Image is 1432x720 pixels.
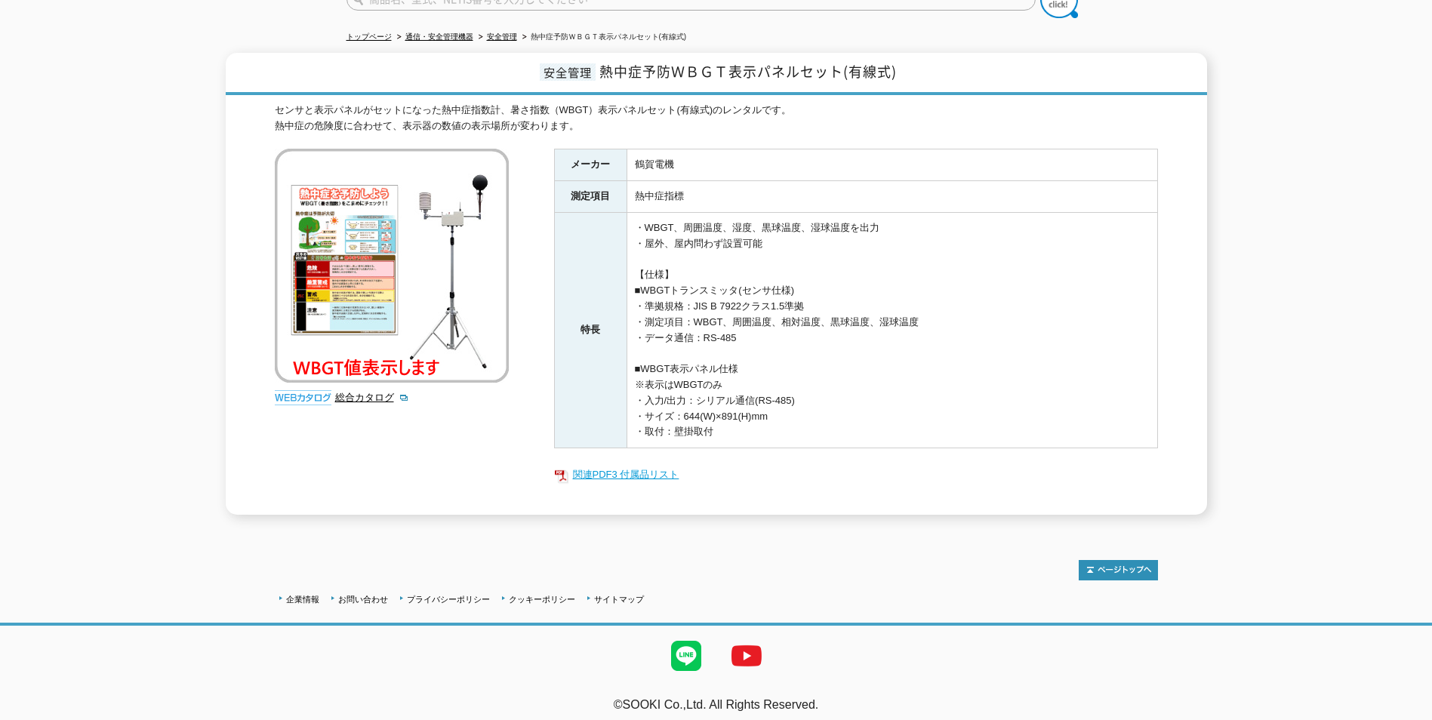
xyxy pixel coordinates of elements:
[487,32,517,41] a: 安全管理
[554,149,627,181] th: メーカー
[509,595,575,604] a: クッキーポリシー
[716,626,777,686] img: YouTube
[627,213,1157,448] td: ・WBGT、周囲温度、湿度、黒球温度、湿球温度を出力 ・屋外、屋内問わず設置可能 【仕様】 ■WBGTトランスミッタ(センサ仕様) ・準拠規格：JIS B 7922クラス1.5準拠 ・測定項目：...
[554,465,1158,485] a: 関連PDF3 付属品リスト
[627,149,1157,181] td: 鶴賀電機
[627,181,1157,213] td: 熱中症指標
[594,595,644,604] a: サイトマップ
[554,213,627,448] th: 特長
[338,595,388,604] a: お問い合わせ
[554,181,627,213] th: 測定項目
[405,32,473,41] a: 通信・安全管理機器
[275,390,331,405] img: webカタログ
[346,32,392,41] a: トップページ
[275,149,509,383] img: 熱中症予防ＷＢＧＴ表示パネルセット(有線式)
[540,63,596,81] span: 安全管理
[407,595,490,604] a: プライバシーポリシー
[286,595,319,604] a: 企業情報
[1079,560,1158,580] img: トップページへ
[519,29,687,45] li: 熱中症予防ＷＢＧＴ表示パネルセット(有線式)
[599,61,897,82] span: 熱中症予防ＷＢＧＴ表示パネルセット(有線式)
[656,626,716,686] img: LINE
[335,392,409,403] a: 総合カタログ
[275,103,1158,134] div: センサと表示パネルがセットになった熱中症指数計、暑さ指数（WBGT）表示パネルセット(有線式)のレンタルです。 熱中症の危険度に合わせて、表示器の数値の表示場所が変わります。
